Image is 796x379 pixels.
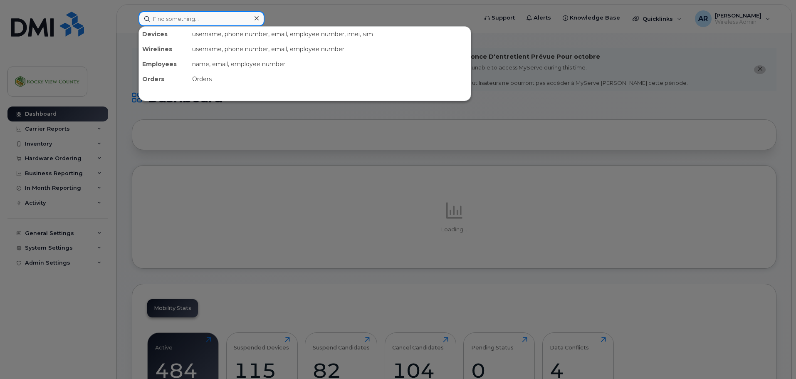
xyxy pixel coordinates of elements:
[139,42,189,57] div: Wirelines
[189,42,471,57] div: username, phone number, email, employee number
[189,72,471,87] div: Orders
[139,27,189,42] div: Devices
[139,72,189,87] div: Orders
[189,57,471,72] div: name, email, employee number
[139,57,189,72] div: Employees
[189,27,471,42] div: username, phone number, email, employee number, imei, sim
